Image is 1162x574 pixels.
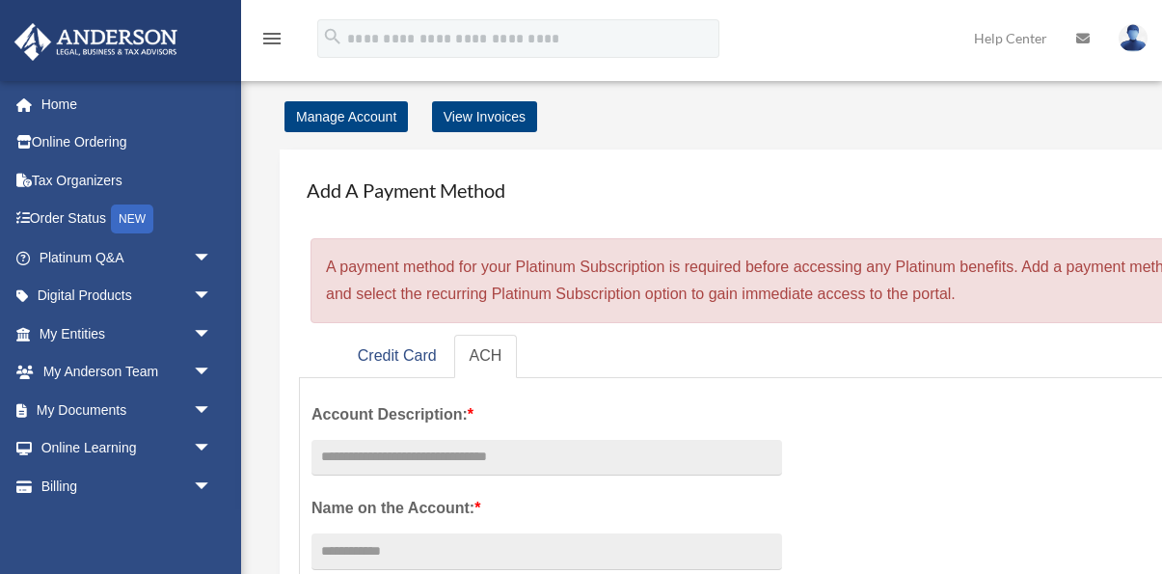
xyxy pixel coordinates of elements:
span: arrow_drop_down [193,277,231,316]
a: Home [14,85,241,123]
a: Manage Account [284,101,408,132]
span: arrow_drop_down [193,391,231,430]
a: Billingarrow_drop_down [14,467,241,506]
a: My Entitiesarrow_drop_down [14,314,241,353]
span: arrow_drop_down [193,353,231,393]
a: Online Ordering [14,123,241,162]
a: View Invoices [432,101,537,132]
a: Digital Productsarrow_drop_down [14,277,241,315]
a: Platinum Q&Aarrow_drop_down [14,238,241,277]
a: Online Learningarrow_drop_down [14,429,241,468]
i: search [322,26,343,47]
label: Name on the Account: [311,495,782,522]
a: Credit Card [342,335,452,378]
div: NEW [111,205,153,233]
label: Account Description: [311,401,782,428]
span: arrow_drop_down [193,429,231,469]
i: menu [260,27,284,50]
a: Order StatusNEW [14,200,241,239]
a: ACH [454,335,518,378]
span: arrow_drop_down [193,314,231,354]
span: arrow_drop_down [193,467,231,506]
a: Tax Organizers [14,161,241,200]
a: My Documentsarrow_drop_down [14,391,241,429]
a: Open Invoices [27,506,241,545]
a: My Anderson Teamarrow_drop_down [14,353,241,392]
img: Anderson Advisors Platinum Portal [9,23,183,61]
a: menu [260,34,284,50]
img: User Pic [1119,24,1148,52]
span: arrow_drop_down [193,238,231,278]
